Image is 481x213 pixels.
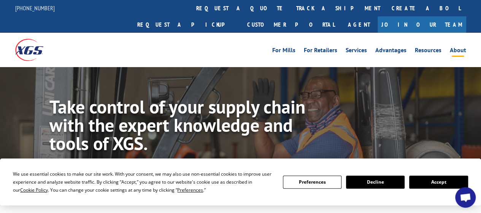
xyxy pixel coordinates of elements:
a: Services [346,47,367,56]
a: Advantages [375,47,406,56]
a: Request a pickup [132,16,241,33]
a: Resources [415,47,441,56]
button: Accept [409,176,468,189]
a: [PHONE_NUMBER] [15,4,55,12]
a: For Mills [272,47,295,56]
a: Join Our Team [378,16,466,33]
span: Preferences [177,187,203,193]
button: Preferences [283,176,341,189]
a: Customer Portal [241,16,340,33]
div: Open chat [455,187,476,208]
button: Decline [346,176,405,189]
a: For Retailers [304,47,337,56]
a: About [450,47,466,56]
span: Cookie Policy [20,187,48,193]
div: We use essential cookies to make our site work. With your consent, we may also use non-essential ... [13,170,273,194]
a: Agent [340,16,378,33]
h1: Take control of your supply chain with the expert knowledge and tools of XGS. [49,98,307,156]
